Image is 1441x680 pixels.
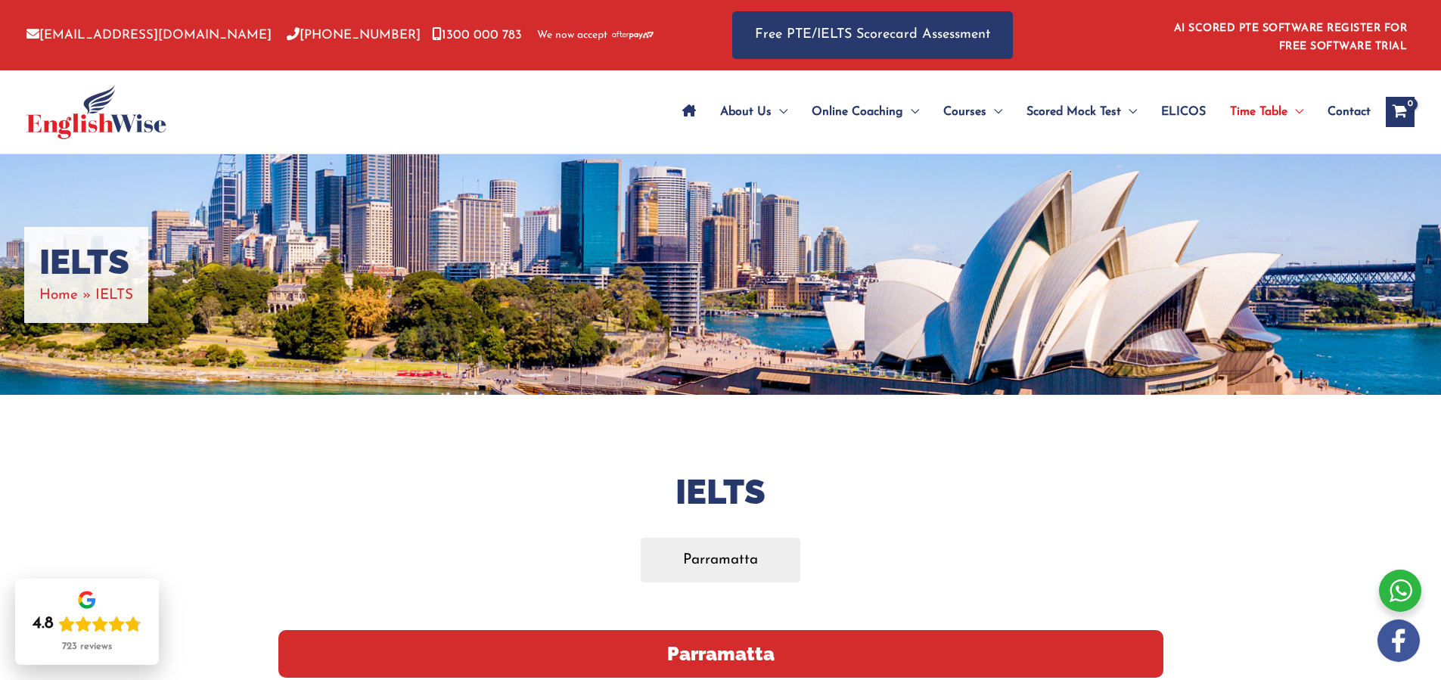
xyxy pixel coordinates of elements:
[1386,97,1415,127] a: View Shopping Cart, empty
[1149,85,1218,138] a: ELICOS
[1287,85,1303,138] span: Menu Toggle
[278,630,1163,678] h2: Parramatta
[1026,85,1121,138] span: Scored Mock Test
[1230,85,1287,138] span: Time Table
[931,85,1014,138] a: CoursesMenu Toggle
[278,470,1163,515] h2: Ielts
[1165,11,1415,60] aside: Header Widget 1
[1377,619,1420,662] img: white-facebook.png
[708,85,800,138] a: About UsMenu Toggle
[800,85,931,138] a: Online CoachingMenu Toggle
[612,31,654,39] img: Afterpay-Logo
[62,641,112,653] div: 723 reviews
[287,29,421,42] a: [PHONE_NUMBER]
[986,85,1002,138] span: Menu Toggle
[33,613,141,635] div: Rating: 4.8 out of 5
[26,85,166,139] img: cropped-ew-logo
[26,29,272,42] a: [EMAIL_ADDRESS][DOMAIN_NAME]
[1121,85,1137,138] span: Menu Toggle
[39,242,133,283] h1: IELTS
[732,11,1013,59] a: Free PTE/IELTS Scorecard Assessment
[1328,85,1371,138] span: Contact
[720,85,772,138] span: About Us
[641,538,800,582] a: Parramatta
[95,288,133,303] span: IELTS
[33,613,54,635] div: 4.8
[1174,23,1408,52] a: AI SCORED PTE SOFTWARE REGISTER FOR FREE SOFTWARE TRIAL
[943,85,986,138] span: Courses
[39,283,133,308] nav: Breadcrumbs
[1014,85,1149,138] a: Scored Mock TestMenu Toggle
[432,29,522,42] a: 1300 000 783
[903,85,919,138] span: Menu Toggle
[812,85,903,138] span: Online Coaching
[39,288,78,303] a: Home
[772,85,787,138] span: Menu Toggle
[537,28,607,43] span: We now accept
[1218,85,1315,138] a: Time TableMenu Toggle
[1161,85,1206,138] span: ELICOS
[670,85,1371,138] nav: Site Navigation: Main Menu
[1315,85,1371,138] a: Contact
